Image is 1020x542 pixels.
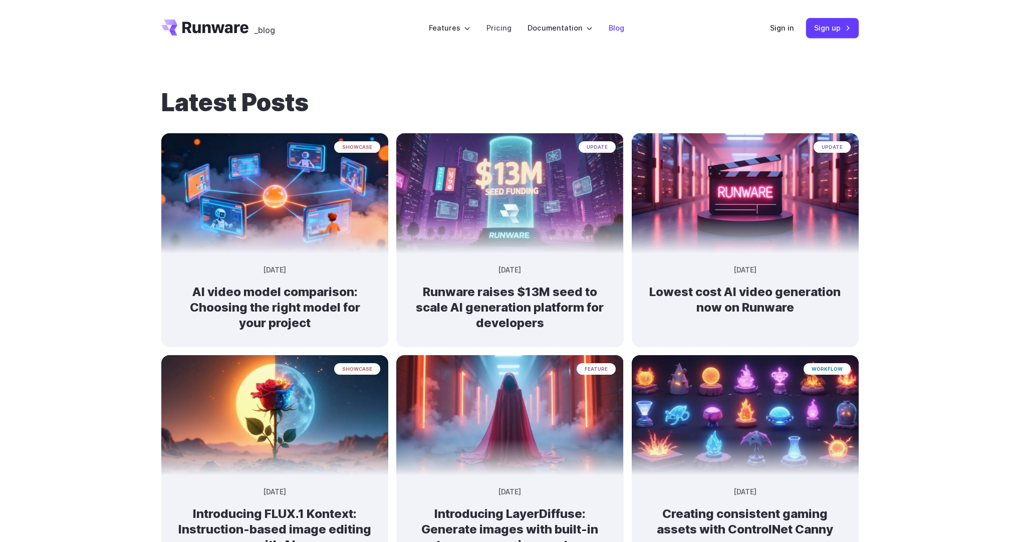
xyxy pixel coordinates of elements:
a: Futuristic city scene with neon lights showing Runware announcement of $13M seed funding in large... [396,245,623,347]
h2: Creating consistent gaming assets with ControlNet Canny [648,506,843,537]
time: [DATE] [264,265,286,276]
span: showcase [334,363,380,375]
time: [DATE] [264,487,286,498]
img: Futuristic city scene with neon lights showing Runware announcement of $13M seed funding in large... [396,133,623,253]
a: _blog [254,20,275,36]
span: update [814,141,851,153]
time: [DATE] [734,487,756,498]
span: workflow [804,363,851,375]
time: [DATE] [734,265,756,276]
label: Documentation [528,22,593,34]
a: Sign up [806,18,859,38]
span: showcase [334,141,380,153]
h1: Latest Posts [161,88,859,117]
a: Go to / [161,20,248,36]
span: feature [577,363,616,375]
img: An array of glowing, stylized elemental orbs and flames in various containers and stands, depicte... [632,355,859,475]
a: Blog [609,22,624,34]
span: _blog [254,26,275,34]
img: A cloaked figure made entirely of bending light and heat distortion, slightly warping the scene b... [396,355,623,475]
h2: AI video model comparison: Choosing the right model for your project [177,284,372,331]
a: Sign in [770,22,794,34]
img: Neon-lit movie clapperboard with the word 'RUNWARE' in a futuristic server room [632,133,859,253]
h2: Lowest cost AI video generation now on Runware [648,284,843,315]
a: Neon-lit movie clapperboard with the word 'RUNWARE' in a futuristic server room update [DATE] Low... [632,245,859,332]
a: Futuristic network of glowing screens showing robots and a person connected to a central digital ... [161,245,388,347]
img: Futuristic network of glowing screens showing robots and a person connected to a central digital ... [161,133,388,253]
time: [DATE] [498,487,521,498]
span: update [579,141,616,153]
label: Features [429,22,470,34]
h2: Runware raises $13M seed to scale AI generation platform for developers [412,284,607,331]
time: [DATE] [498,265,521,276]
a: Pricing [486,22,512,34]
img: Surreal rose in a desert landscape, split between day and night with the sun and moon aligned beh... [161,355,388,475]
